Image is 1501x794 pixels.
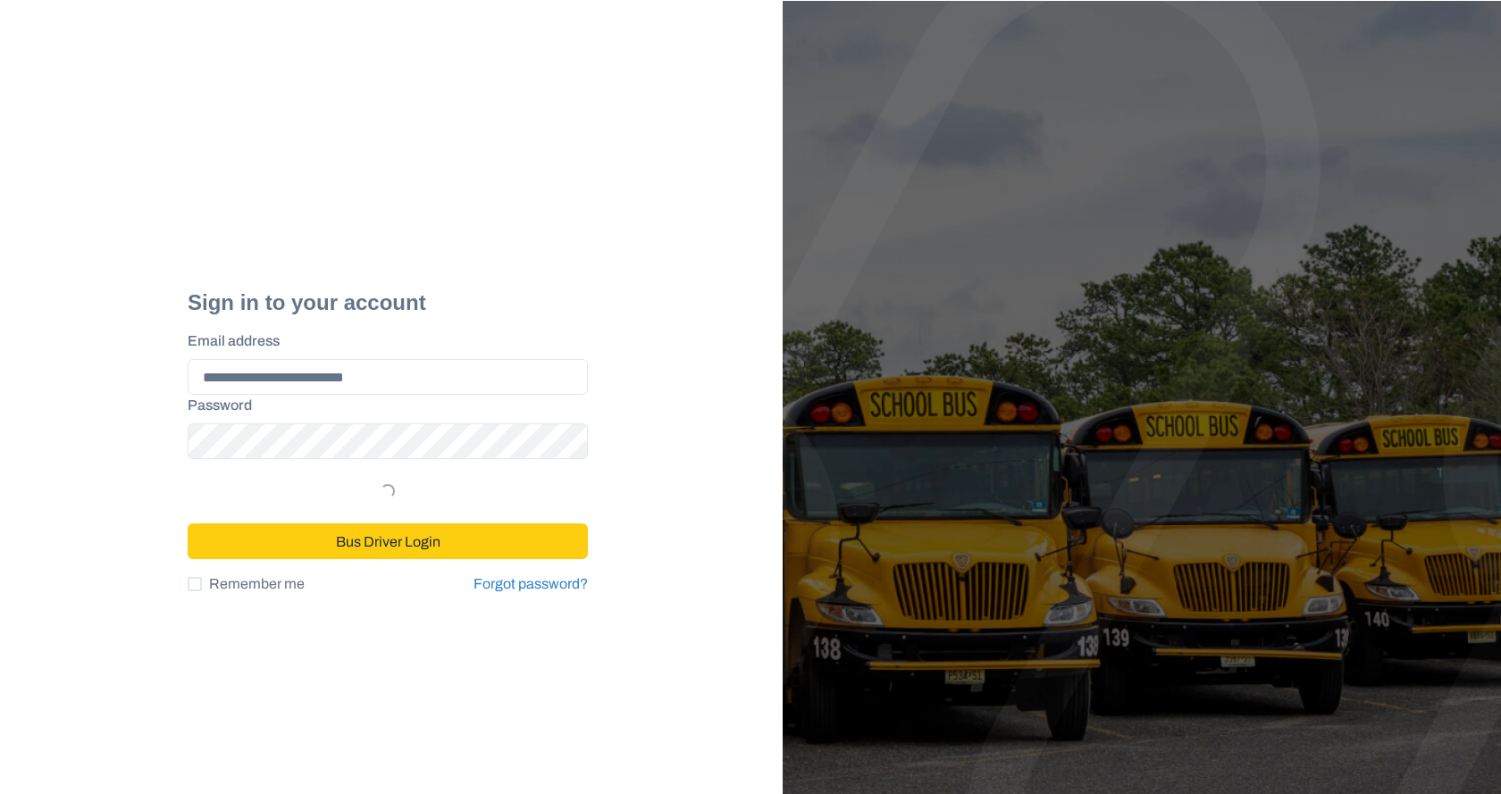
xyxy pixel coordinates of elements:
a: Forgot password? [474,573,588,595]
label: Password [188,395,577,416]
button: Bus Driver Login [188,523,588,559]
label: Email address [188,330,577,352]
a: Forgot password? [474,576,588,591]
h2: Sign in to your account [188,290,588,316]
span: Remember me [209,573,305,595]
a: Bus Driver Login [188,525,588,540]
